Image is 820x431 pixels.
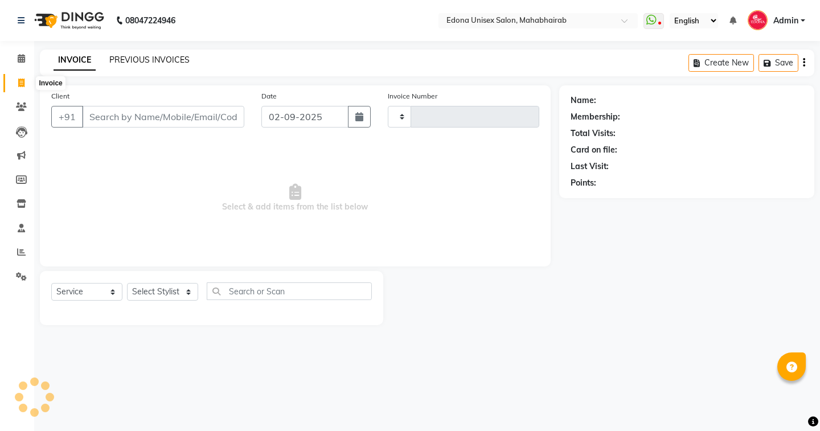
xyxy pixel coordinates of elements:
a: INVOICE [54,50,96,71]
b: 08047224946 [125,5,175,36]
div: Membership: [571,111,620,123]
div: Last Visit: [571,161,609,173]
label: Invoice Number [388,91,437,101]
input: Search or Scan [207,282,372,300]
input: Search by Name/Mobile/Email/Code [82,106,244,128]
div: Points: [571,177,596,189]
button: Save [758,54,798,72]
img: Admin [748,10,768,30]
a: PREVIOUS INVOICES [109,55,190,65]
div: Card on file: [571,144,617,156]
div: Invoice [36,76,65,90]
span: Select & add items from the list below [51,141,539,255]
label: Date [261,91,277,101]
label: Client [51,91,69,101]
div: Name: [571,95,596,106]
button: +91 [51,106,83,128]
span: Admin [773,15,798,27]
img: logo [29,5,107,36]
div: Total Visits: [571,128,616,139]
button: Create New [688,54,754,72]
